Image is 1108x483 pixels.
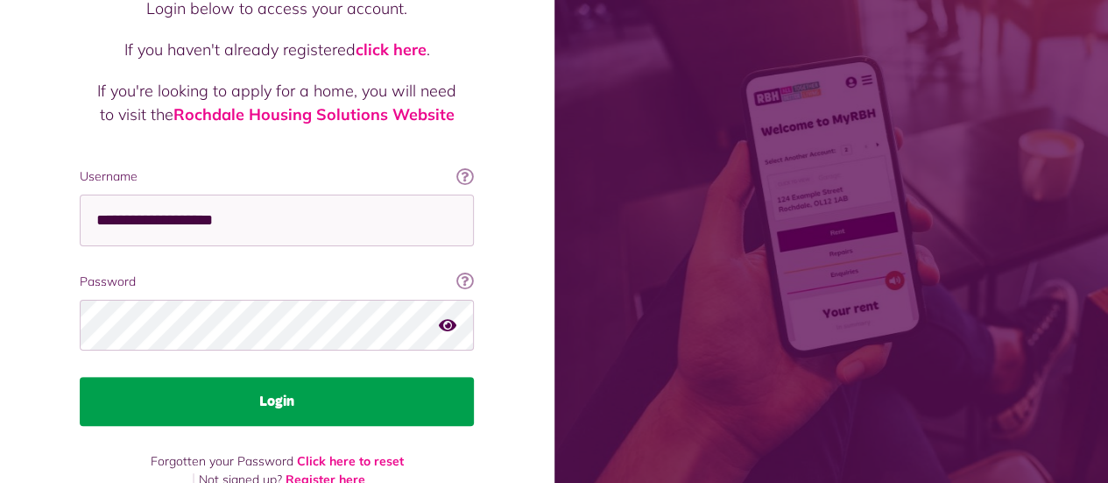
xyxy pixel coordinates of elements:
[80,167,474,186] label: Username
[151,453,293,469] span: Forgotten your Password
[97,79,456,126] p: If you're looking to apply for a home, you will need to visit the
[356,39,427,60] a: click here
[97,38,456,61] p: If you haven't already registered .
[80,377,474,426] button: Login
[80,273,474,291] label: Password
[173,104,455,124] a: Rochdale Housing Solutions Website
[297,453,404,469] a: Click here to reset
